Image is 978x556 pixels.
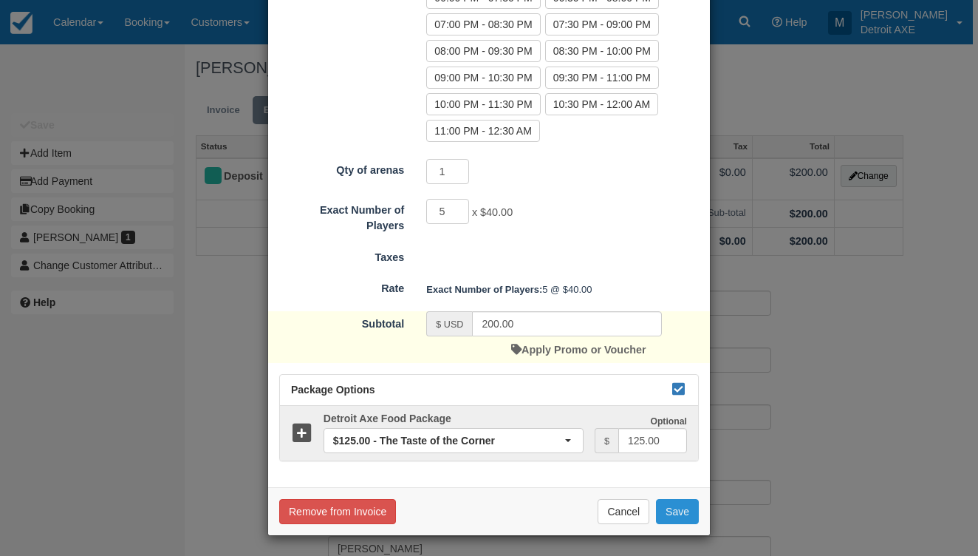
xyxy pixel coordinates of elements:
[279,499,396,524] button: Remove from Invoice
[426,284,542,295] strong: Exact Number of Players
[426,13,540,35] label: 07:00 PM - 08:30 PM
[656,499,699,524] button: Save
[268,157,415,178] label: Qty of arenas
[268,245,415,265] label: Taxes
[333,433,564,448] span: $125.00 - The Taste of the Corner
[426,40,540,62] label: 08:00 PM - 09:30 PM
[268,276,415,296] label: Rate
[472,207,513,219] span: x $40.00
[426,67,540,89] label: 09:00 PM - 10:30 PM
[268,311,415,332] label: Subtotal
[545,67,659,89] label: 09:30 PM - 11:00 PM
[511,344,646,356] a: Apply Promo or Voucher
[426,159,469,184] input: Qty of arenas
[426,93,540,115] label: 10:00 PM - 11:30 PM
[312,413,595,424] h5: Detroit Axe Food Package
[598,499,649,524] button: Cancel
[545,13,659,35] label: 07:30 PM - 09:00 PM
[545,40,659,62] label: 08:30 PM - 10:00 PM
[268,197,415,233] label: Exact Number of Players
[426,120,540,142] label: 11:00 PM - 12:30 AM
[280,406,698,461] a: Detroit Axe Food Package $125.00 - The Taste of the Corner Optional $
[436,319,463,330] small: $ USD
[604,436,609,447] small: $
[291,384,375,396] span: Package Options
[324,428,584,453] button: $125.00 - The Taste of the Corner
[415,277,710,302] div: 5 @ $40.00
[650,416,687,427] strong: Optional
[545,93,659,115] label: 10:30 PM - 12:00 AM
[426,199,469,224] input: Exact Number of Players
